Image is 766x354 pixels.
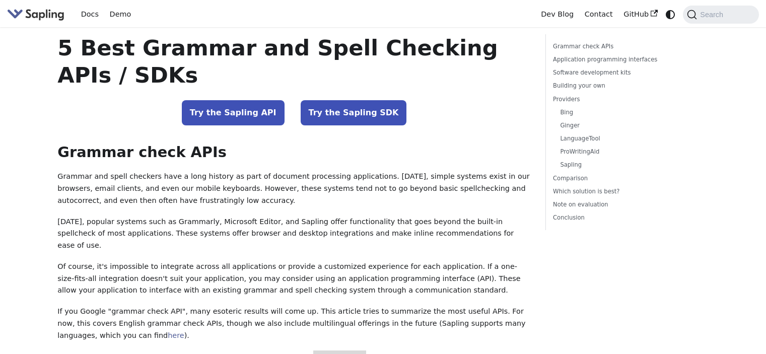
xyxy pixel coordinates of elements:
[663,7,678,22] button: Switch between dark and light mode (currently system mode)
[560,121,686,130] a: Ginger
[579,7,618,22] a: Contact
[553,187,689,196] a: Which solution is best?
[560,147,686,157] a: ProWritingAid
[57,34,531,89] h1: 5 Best Grammar and Spell Checking APIs / SDKs
[57,261,531,297] p: Of course, it's impossible to integrate across all applications or provide a customized experienc...
[553,81,689,91] a: Building your own
[560,108,686,117] a: Bing
[168,331,184,339] a: here
[57,144,531,162] h2: Grammar check APIs
[301,100,407,125] a: Try the Sapling SDK
[7,7,64,22] img: Sapling.ai
[560,134,686,144] a: LanguageTool
[104,7,136,22] a: Demo
[535,7,579,22] a: Dev Blog
[697,11,729,19] span: Search
[618,7,663,22] a: GitHub
[76,7,104,22] a: Docs
[553,42,689,51] a: Grammar check APIs
[57,306,531,341] p: If you Google "grammar check API", many esoteric results will come up. This article tries to summ...
[553,213,689,223] a: Conclusion
[553,174,689,183] a: Comparison
[553,55,689,64] a: Application programming interfaces
[7,7,68,22] a: Sapling.aiSapling.ai
[553,68,689,78] a: Software development kits
[553,200,689,209] a: Note on evaluation
[560,160,686,170] a: Sapling
[57,171,531,206] p: Grammar and spell checkers have a long history as part of document processing applications. [DATE...
[683,6,758,24] button: Search (Command+K)
[182,100,285,125] a: Try the Sapling API
[553,95,689,104] a: Providers
[57,216,531,252] p: [DATE], popular systems such as Grammarly, Microsoft Editor, and Sapling offer functionality that...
